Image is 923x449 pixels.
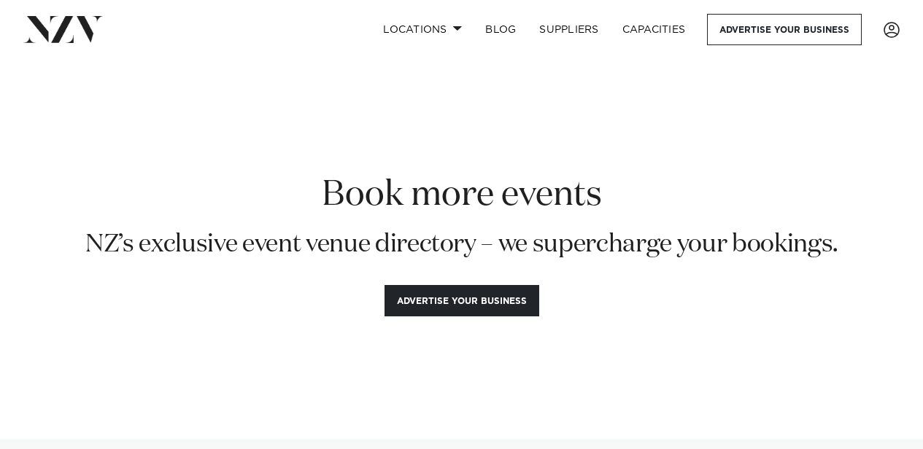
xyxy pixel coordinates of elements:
[474,14,528,45] a: BLOG
[11,230,912,259] p: NZ’s exclusive event venue directory – we supercharge your bookings.
[528,14,610,45] a: SUPPLIERS
[371,14,474,45] a: Locations
[23,16,103,42] img: nzv-logo.png
[611,14,698,45] a: Capacities
[11,173,912,218] h1: Book more events
[385,285,539,316] button: Advertise your business
[707,14,862,45] a: Advertise your business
